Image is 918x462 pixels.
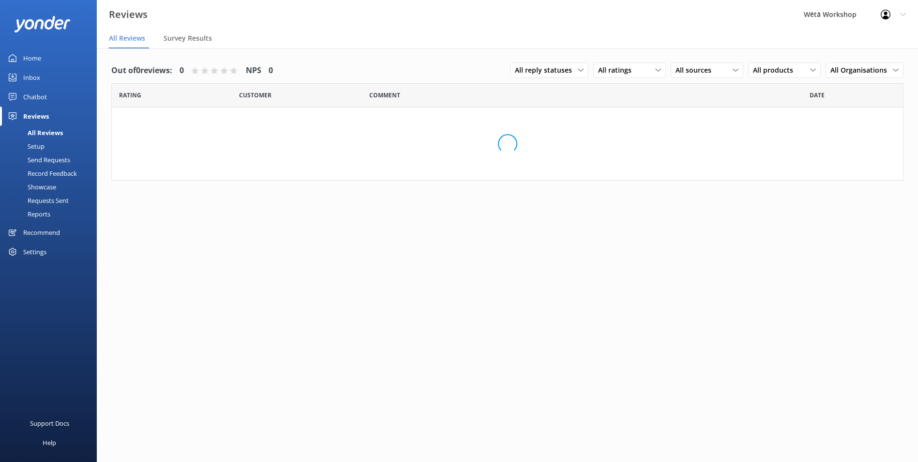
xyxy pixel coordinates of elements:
[598,65,637,76] span: All ratings
[23,107,49,126] div: Reviews
[30,414,69,433] div: Support Docs
[109,7,148,22] h3: Reviews
[6,153,97,167] a: Send Requests
[753,65,799,76] span: All products
[676,65,717,76] span: All sources
[43,433,56,452] div: Help
[23,48,41,68] div: Home
[6,167,77,180] div: Record Feedback
[23,87,47,107] div: Chatbot
[109,33,145,43] span: All Reviews
[6,194,97,207] a: Requests Sent
[164,33,212,43] span: Survey Results
[239,91,271,100] span: Date
[6,139,45,153] div: Setup
[15,16,70,32] img: yonder-white-logo.png
[830,65,893,76] span: All Organisations
[6,167,97,180] a: Record Feedback
[23,242,46,262] div: Settings
[6,126,97,139] a: All Reviews
[6,194,69,207] div: Requests Sent
[810,91,825,100] span: Date
[6,180,56,194] div: Showcase
[6,207,97,221] a: Reports
[6,153,70,167] div: Send Requests
[369,91,400,100] span: Question
[180,64,184,77] h4: 0
[246,64,261,77] h4: NPS
[6,180,97,194] a: Showcase
[119,91,141,100] span: Date
[515,65,578,76] span: All reply statuses
[23,68,40,87] div: Inbox
[111,64,172,77] h4: Out of 0 reviews:
[6,126,63,139] div: All Reviews
[23,223,60,242] div: Recommend
[6,207,50,221] div: Reports
[269,64,273,77] h4: 0
[6,139,97,153] a: Setup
